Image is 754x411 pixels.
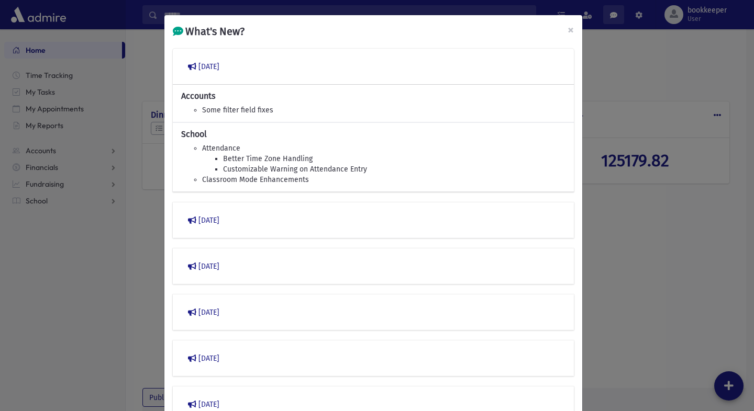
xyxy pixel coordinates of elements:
[181,129,565,139] h6: School
[223,164,565,175] li: Customizable Warning on Attendance Entry
[181,303,565,322] button: [DATE]
[181,257,565,276] button: [DATE]
[181,57,565,76] button: [DATE]
[559,15,582,44] button: Close
[202,105,565,116] li: Some filter field fixes
[181,349,565,368] button: [DATE]
[223,154,565,164] li: Better Time Zone Handling
[202,143,565,154] li: Attendance
[181,91,565,101] h6: Accounts
[568,22,574,37] span: ×
[202,175,565,185] li: Classroom Mode Enhancements
[181,211,565,230] button: [DATE]
[173,24,245,39] h5: What's New?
